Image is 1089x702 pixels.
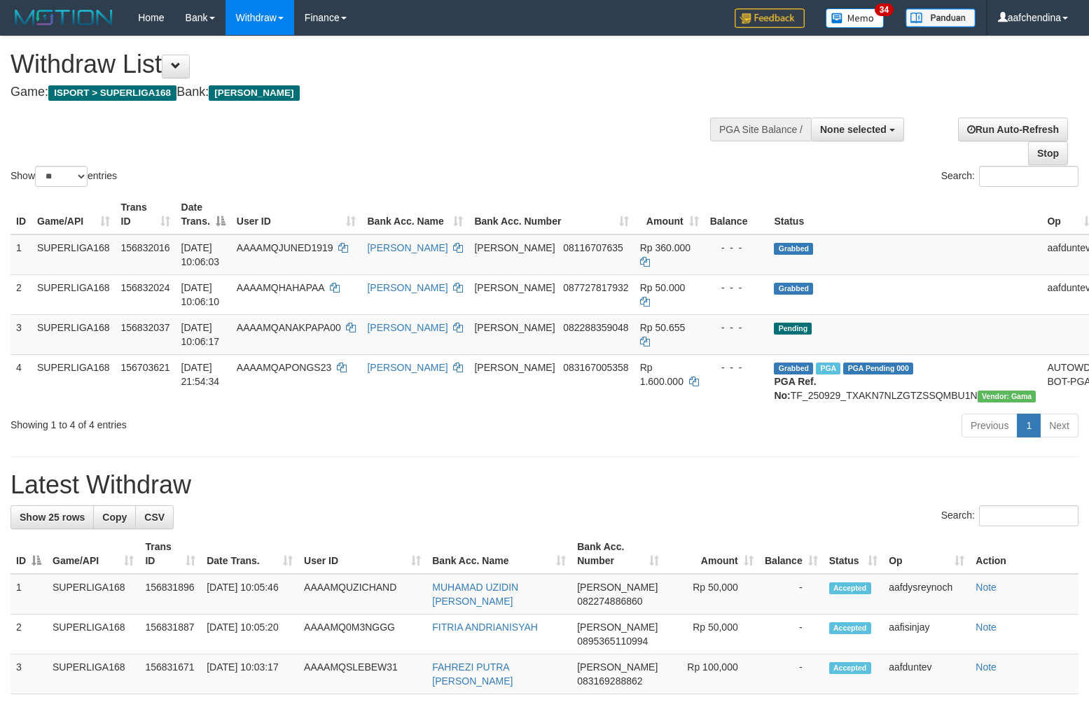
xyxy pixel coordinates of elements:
span: [PERSON_NAME] [474,282,555,293]
th: Trans ID: activate to sort column ascending [139,534,201,574]
a: Next [1040,414,1078,437]
span: [DATE] 21:54:34 [181,362,220,387]
th: Balance: activate to sort column ascending [759,534,824,574]
span: [DATE] 10:06:17 [181,322,220,347]
label: Show entries [11,166,117,187]
label: Search: [941,505,1078,526]
a: [PERSON_NAME] [367,362,448,373]
a: Copy [93,505,136,529]
span: [PERSON_NAME] [209,85,299,101]
td: 3 [11,654,47,694]
span: Accepted [829,622,871,634]
img: MOTION_logo.png [11,7,117,28]
th: Amount: activate to sort column ascending [665,534,759,574]
span: Copy 083167005358 to clipboard [563,362,628,373]
a: MUHAMAD UZIDIN [PERSON_NAME] [432,582,518,607]
td: [DATE] 10:05:20 [201,615,298,654]
th: Amount: activate to sort column ascending [634,195,705,234]
span: Accepted [829,662,871,674]
label: Search: [941,166,1078,187]
span: Rp 360.000 [640,242,691,253]
span: 156703621 [121,362,170,373]
th: Game/API: activate to sort column ascending [32,195,116,234]
span: Rp 1.600.000 [640,362,684,387]
span: Copy 082288359048 to clipboard [563,322,628,333]
span: [PERSON_NAME] [577,622,658,633]
h1: Latest Withdraw [11,471,1078,499]
td: SUPERLIGA168 [32,314,116,354]
span: [DATE] 10:06:10 [181,282,220,307]
td: 156831671 [139,654,201,694]
span: [PERSON_NAME] [474,322,555,333]
div: - - - [710,360,763,374]
span: None selected [820,124,887,135]
div: - - - [710,281,763,295]
span: Rp 50.655 [640,322,686,333]
th: ID: activate to sort column descending [11,534,47,574]
td: SUPERLIGA168 [32,274,116,314]
span: [PERSON_NAME] [577,582,658,593]
a: [PERSON_NAME] [367,282,448,293]
th: Bank Acc. Number: activate to sort column ascending [469,195,634,234]
td: 3 [11,314,32,354]
td: AAAAMQ0M3NGGG [298,615,426,654]
th: Bank Acc. Name: activate to sort column ascending [426,534,571,574]
td: SUPERLIGA168 [47,574,139,615]
td: SUPERLIGA168 [47,654,139,694]
th: Date Trans.: activate to sort column descending [176,195,231,234]
td: SUPERLIGA168 [47,615,139,654]
td: aafdysreynoch [883,574,970,615]
a: Show 25 rows [11,505,94,529]
span: [DATE] 10:06:03 [181,242,220,267]
div: Showing 1 to 4 of 4 entries [11,412,443,432]
td: - [759,615,824,654]
td: 2 [11,615,47,654]
div: PGA Site Balance / [710,118,811,141]
span: Grabbed [774,363,813,374]
a: Note [976,661,997,673]
img: Button%20Memo.svg [826,8,885,28]
span: Copy 082274886860 to clipboard [577,596,642,607]
span: 156832037 [121,322,170,333]
span: Grabbed [774,283,813,295]
span: 156832024 [121,282,170,293]
span: Show 25 rows [20,512,85,523]
a: Run Auto-Refresh [958,118,1068,141]
a: Previous [962,414,1018,437]
h1: Withdraw List [11,50,712,78]
th: Trans ID: activate to sort column ascending [116,195,176,234]
input: Search: [979,166,1078,187]
div: - - - [710,321,763,335]
th: Status [768,195,1041,234]
td: Rp 50,000 [665,615,759,654]
td: Rp 50,000 [665,574,759,615]
th: Balance [705,195,769,234]
td: 1 [11,234,32,275]
span: AAAAMQJUNED1919 [237,242,333,253]
td: TF_250929_TXAKN7NLZGTZSSQMBU1N [768,354,1041,408]
a: Note [976,622,997,633]
span: AAAAMQHAHAPAA [237,282,324,293]
a: FITRIA ANDRIANISYAH [432,622,538,633]
span: Rp 50.000 [640,282,686,293]
a: Stop [1028,141,1068,165]
span: AAAAMQAPONGS23 [237,362,331,373]
th: ID [11,195,32,234]
span: Accepted [829,582,871,594]
a: [PERSON_NAME] [367,242,448,253]
th: Game/API: activate to sort column ascending [47,534,139,574]
td: - [759,654,824,694]
span: AAAAMQANAKPAPA00 [237,322,341,333]
span: Copy 0895365110994 to clipboard [577,636,648,647]
td: 4 [11,354,32,408]
span: PGA Pending [843,363,913,374]
span: Copy 083169288862 to clipboard [577,675,642,687]
td: 156831896 [139,574,201,615]
input: Search: [979,505,1078,526]
th: Date Trans.: activate to sort column ascending [201,534,298,574]
td: AAAAMQSLEBEW31 [298,654,426,694]
select: Showentries [35,166,88,187]
span: CSV [144,512,165,523]
img: panduan.png [906,8,976,27]
td: - [759,574,824,615]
